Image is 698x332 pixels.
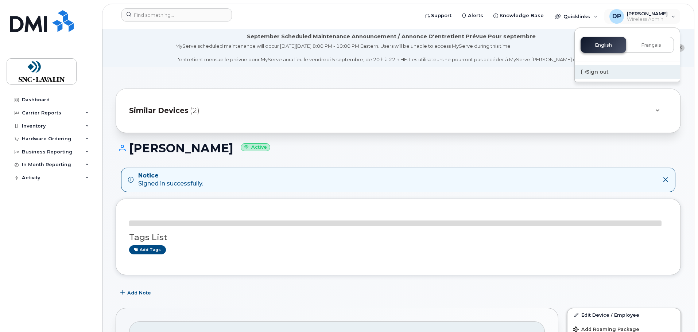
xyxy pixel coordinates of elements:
span: Add Note [127,289,151,296]
span: Français [641,42,661,48]
span: (2) [190,105,199,116]
a: Add tags [129,245,166,254]
a: Edit Device / Employee [567,308,680,321]
strong: Notice [138,172,203,180]
div: September Scheduled Maintenance Announcement / Annonce D'entretient Prévue Pour septembre [247,33,536,40]
div: MyServe scheduled maintenance will occur [DATE][DATE] 8:00 PM - 10:00 PM Eastern. Users will be u... [175,43,608,63]
h3: Tags List [129,233,667,242]
div: Signed in successfully. [138,172,203,188]
span: Similar Devices [129,105,189,116]
div: Sign out [575,65,680,79]
h1: [PERSON_NAME] [116,142,681,155]
small: Active [241,143,270,152]
button: Add Note [116,286,157,299]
